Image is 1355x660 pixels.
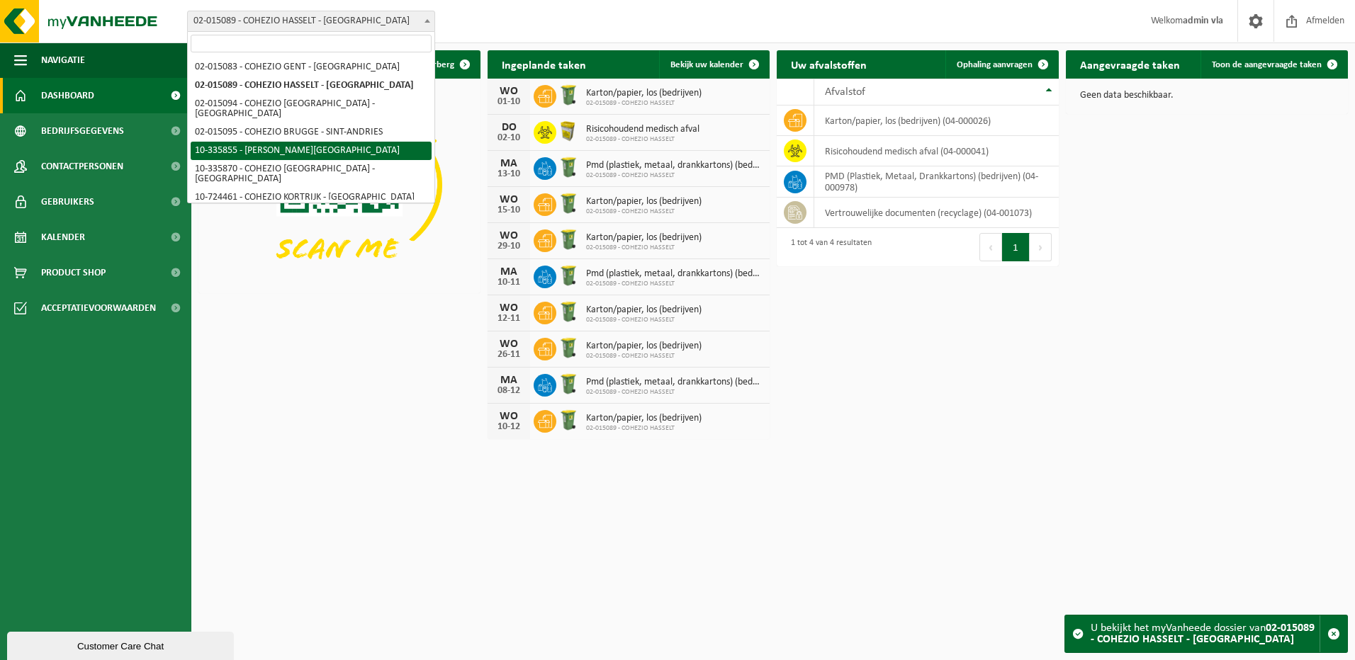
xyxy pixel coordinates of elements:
span: Contactpersonen [41,149,123,184]
button: Previous [979,233,1002,261]
li: 10-335855 - [PERSON_NAME][GEOGRAPHIC_DATA] [191,142,432,160]
iframe: chat widget [7,629,237,660]
img: WB-0240-HPE-GN-50 [556,83,580,107]
div: 15-10 [495,205,523,215]
span: Karton/papier, los (bedrijven) [586,232,702,244]
div: 13-10 [495,169,523,179]
span: Karton/papier, los (bedrijven) [586,413,702,424]
span: Risicohoudend medisch afval [586,124,699,135]
li: 10-724461 - COHEZIO KORTRIJK - [GEOGRAPHIC_DATA] [191,188,432,207]
h2: Uw afvalstoffen [777,50,881,78]
p: Geen data beschikbaar. [1080,91,1334,101]
li: 02-015095 - COHEZIO BRUGGE - SINT-ANDRIES [191,123,432,142]
div: 10-12 [495,422,523,432]
span: Toon de aangevraagde taken [1212,60,1322,69]
strong: 02-015089 - COHEZIO HASSELT - [GEOGRAPHIC_DATA] [1091,622,1315,645]
div: 01-10 [495,97,523,107]
div: 1 tot 4 van 4 resultaten [784,232,872,263]
span: Karton/papier, los (bedrijven) [586,196,702,207]
div: WO [495,86,523,97]
span: Kalender [41,220,85,255]
div: 26-11 [495,350,523,360]
button: Next [1030,233,1052,261]
span: Dashboard [41,78,94,113]
div: DO [495,122,523,133]
div: 10-11 [495,278,523,288]
h2: Ingeplande taken [488,50,600,78]
div: 08-12 [495,386,523,396]
li: 02-015083 - COHEZIO GENT - [GEOGRAPHIC_DATA] [191,58,432,76]
span: Karton/papier, los (bedrijven) [586,305,702,316]
strong: admin vla [1183,16,1223,26]
span: Gebruikers [41,184,94,220]
h2: Aangevraagde taken [1066,50,1194,78]
div: WO [495,194,523,205]
img: WB-0240-HPE-GN-50 [556,372,580,396]
img: WB-0240-HPE-GN-50 [556,408,580,432]
span: 02-015089 - COHEZIO HASSELT [586,280,763,288]
div: MA [495,158,523,169]
li: 02-015094 - COHEZIO [GEOGRAPHIC_DATA] - [GEOGRAPHIC_DATA] [191,95,432,123]
button: 1 [1002,233,1030,261]
span: 02-015089 - COHEZIO HASSELT [586,135,699,144]
span: Product Shop [41,255,106,290]
span: 02-015089 - COHEZIO HASSELT [586,352,702,360]
div: WO [495,230,523,241]
span: Navigatie [41,42,85,78]
span: Afvalstof [825,86,865,98]
span: Pmd (plastiek, metaal, drankkartons) (bedrijven) [586,160,763,171]
a: Ophaling aanvragen [945,50,1057,79]
img: WB-0240-HPE-GN-50 [556,263,580,288]
li: 02-015089 - COHEZIO HASSELT - [GEOGRAPHIC_DATA] [191,76,432,95]
div: WO [495,338,523,350]
td: vertrouwelijke documenten (recyclage) (04-001073) [814,198,1059,228]
img: LP-SB-00045-CRB-21 [556,119,580,143]
a: Toon de aangevraagde taken [1201,50,1346,79]
td: PMD (Plastiek, Metaal, Drankkartons) (bedrijven) (04-000978) [814,166,1059,198]
img: WB-0240-HPE-GN-50 [556,191,580,215]
span: Ophaling aanvragen [957,60,1033,69]
span: Karton/papier, los (bedrijven) [586,88,702,99]
span: 02-015089 - COHEZIO HASSELT [586,244,702,252]
span: 02-015089 - COHEZIO HASSELT [586,171,763,180]
span: Pmd (plastiek, metaal, drankkartons) (bedrijven) [586,268,763,280]
div: 29-10 [495,241,523,251]
span: 02-015089 - COHEZIO HASSELT [586,424,702,433]
span: 02-015089 - COHEZIO HASSELT [586,316,702,324]
span: Bekijk uw kalender [670,60,743,69]
img: WB-0240-HPE-GN-50 [556,300,580,324]
li: 10-335870 - COHEZIO [GEOGRAPHIC_DATA] - [GEOGRAPHIC_DATA] [191,160,432,188]
div: WO [495,411,523,422]
div: U bekijkt het myVanheede dossier van [1091,615,1320,652]
button: Verberg [412,50,479,79]
span: 02-015089 - COHEZIO HASSELT [586,207,702,216]
img: WB-0240-HPE-GN-50 [556,227,580,251]
div: MA [495,375,523,386]
img: WB-0240-HPE-GN-50 [556,336,580,360]
div: WO [495,302,523,314]
td: karton/papier, los (bedrijven) (04-000026) [814,106,1059,136]
span: Acceptatievoorwaarden [41,290,156,326]
a: Bekijk uw kalender [659,50,768,79]
td: risicohoudend medisch afval (04-000041) [814,136,1059,166]
span: 02-015089 - COHEZIO HASSELT [586,388,763,397]
span: Verberg [423,60,454,69]
span: 02-015089 - COHEZIO HASSELT - HASSELT [188,11,434,31]
span: Karton/papier, los (bedrijven) [586,341,702,352]
span: 02-015089 - COHEZIO HASSELT - HASSELT [187,11,435,32]
span: Pmd (plastiek, metaal, drankkartons) (bedrijven) [586,377,763,388]
div: 12-11 [495,314,523,324]
span: 02-015089 - COHEZIO HASSELT [586,99,702,108]
div: 02-10 [495,133,523,143]
span: Bedrijfsgegevens [41,113,124,149]
img: WB-0240-HPE-GN-50 [556,155,580,179]
div: MA [495,266,523,278]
